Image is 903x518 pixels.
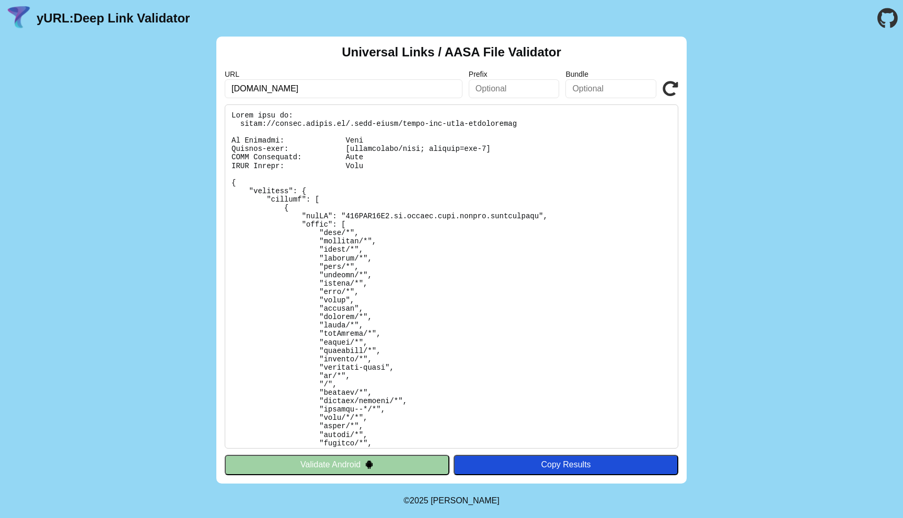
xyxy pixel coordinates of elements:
button: Validate Android [225,455,449,475]
h2: Universal Links / AASA File Validator [342,45,561,60]
input: Optional [565,79,656,98]
pre: Lorem ipsu do: sitam://consec.adipis.el/.sedd-eiusm/tempo-inc-utla-etdoloremag Al Enimadmi: Veni ... [225,104,678,449]
span: 2025 [410,496,429,505]
img: yURL Logo [5,5,32,32]
input: Required [225,79,462,98]
button: Copy Results [454,455,678,475]
label: Bundle [565,70,656,78]
footer: © [403,484,499,518]
a: yURL:Deep Link Validator [37,11,190,26]
label: Prefix [469,70,560,78]
a: Michael Ibragimchayev's Personal Site [431,496,500,505]
div: Copy Results [459,460,673,469]
input: Optional [469,79,560,98]
label: URL [225,70,462,78]
img: droidIcon.svg [365,460,374,469]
